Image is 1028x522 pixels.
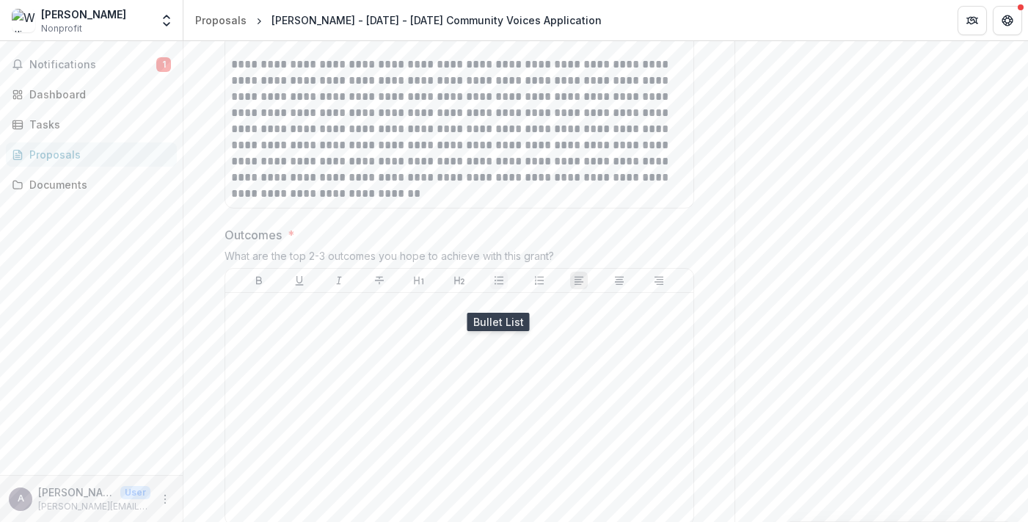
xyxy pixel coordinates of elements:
span: Nonprofit [41,22,82,35]
button: Bullet List [490,272,508,289]
button: Align Left [570,272,588,289]
p: User [120,486,150,499]
div: Proposals [195,12,247,28]
p: [PERSON_NAME][EMAIL_ADDRESS][DOMAIN_NAME] [38,500,150,513]
div: Dashboard [29,87,165,102]
button: Open entity switcher [156,6,177,35]
button: Notifications1 [6,53,177,76]
a: Proposals [189,10,252,31]
div: Documents [29,177,165,192]
span: Notifications [29,59,156,71]
div: Proposals [29,147,165,162]
p: Outcomes [225,226,282,244]
button: Partners [958,6,987,35]
p: [PERSON_NAME][EMAIL_ADDRESS][DOMAIN_NAME] [38,485,114,500]
span: 1 [156,57,171,72]
div: What are the top 2-3 outcomes you hope to achieve with this grant? [225,250,694,268]
a: Tasks [6,112,177,137]
button: Underline [291,272,308,289]
button: Heading 1 [410,272,428,289]
button: More [156,490,174,508]
button: Italicize [330,272,348,289]
div: armstrong.wm@gmail.com [18,494,24,504]
button: Bold [250,272,268,289]
button: Get Help [993,6,1022,35]
div: [PERSON_NAME] [41,7,126,22]
img: William Marcellus Armstrong [12,9,35,32]
a: Proposals [6,142,177,167]
button: Align Center [610,272,628,289]
div: [PERSON_NAME] - [DATE] - [DATE] Community Voices Application [271,12,602,28]
a: Documents [6,173,177,197]
button: Align Right [650,272,668,289]
div: Tasks [29,117,165,132]
button: Ordered List [531,272,548,289]
button: Heading 2 [451,272,468,289]
nav: breadcrumb [189,10,608,31]
a: Dashboard [6,82,177,106]
button: Strike [371,272,388,289]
